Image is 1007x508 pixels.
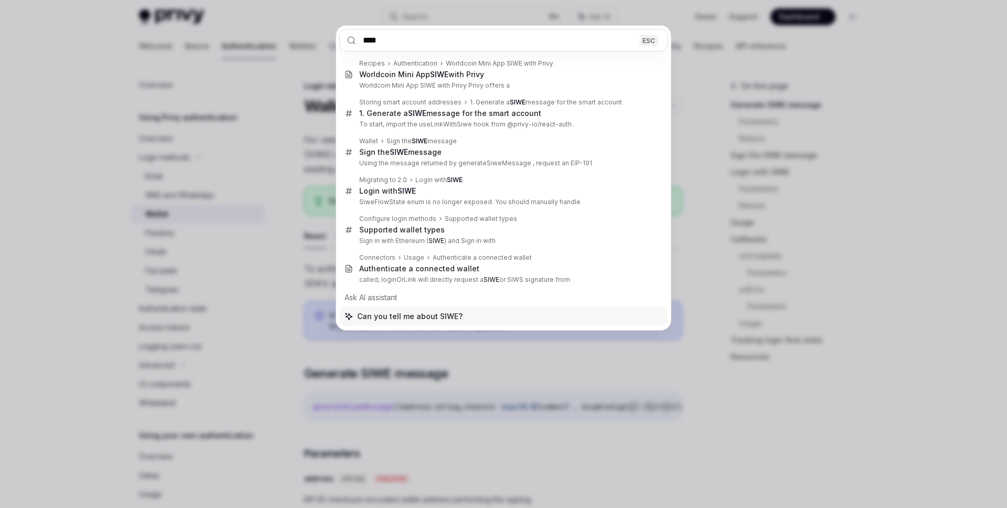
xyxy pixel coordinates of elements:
b: SIWE [484,276,499,283]
b: SIWE [398,186,416,195]
b: SIWE [412,137,427,145]
span: Can you tell me about SIWE? [357,311,463,322]
b: SIWE [408,109,426,118]
div: Connectors [359,253,395,262]
div: Authenticate a connected wallet [433,253,532,262]
div: Storing smart account addresses [359,98,462,107]
div: Supported wallet types [445,215,517,223]
div: Authentication [393,59,437,68]
div: Worldcoin Mini App SIWE with Privy [446,59,553,68]
div: 1. Generate a message for the smart account [359,109,541,118]
div: Recipes [359,59,385,68]
b: SIWE [390,147,408,156]
b: SIWE [510,98,526,106]
p: SiweFlowState enum is no longer exposed. You should manually handle [359,198,646,206]
div: Configure login methods [359,215,436,223]
div: Sign the message [359,147,442,157]
div: Sign the message [387,137,457,145]
p: Worldcoin Mini App SIWE with Privy Privy offers a [359,81,646,90]
p: Sign in with Ethereum ( ) and Sign in with [359,237,646,245]
b: SIWE [447,176,463,184]
div: Wallet [359,137,378,145]
p: called, loginOrLink will directly request a or SIWS signature from [359,276,646,284]
p: To start, import the useLinkWithSiwe hook from @privy-io/react-auth . [359,120,646,129]
div: Login with [359,186,416,196]
div: Worldcoin Mini App with Privy [359,70,484,79]
p: Using the message returned by generateSiweMessage , request an EIP-191 [359,159,646,167]
div: Ask AI assistant [339,288,668,307]
div: Migrating to 2.0 [359,176,407,184]
div: Authenticate a connected wallet [359,264,479,273]
div: 1. Generate a message for the smart account [470,98,622,107]
b: SIWE [428,237,444,245]
b: SIWE [430,70,448,79]
div: Supported wallet types [359,225,445,235]
div: Usage [404,253,424,262]
div: Login with [415,176,463,184]
div: ESC [639,35,658,46]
